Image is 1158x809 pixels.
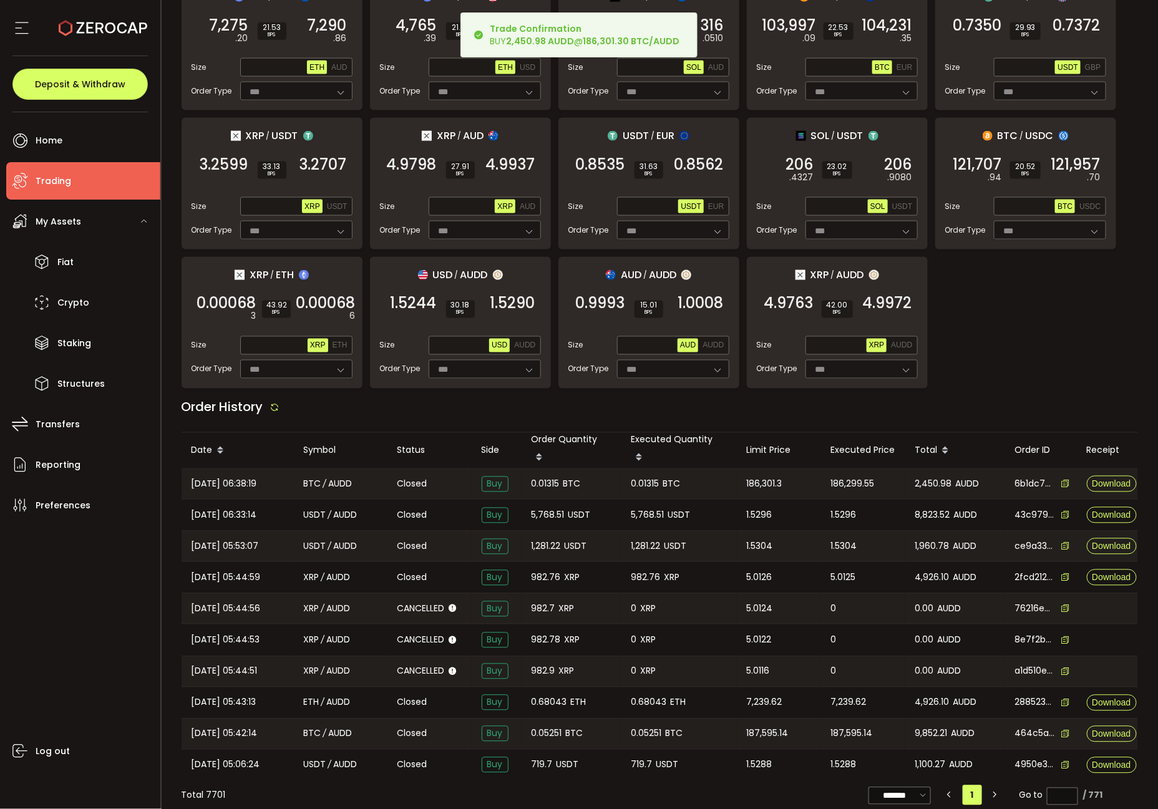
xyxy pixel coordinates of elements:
[915,540,950,554] span: 1,960.78
[1020,130,1024,142] em: /
[1092,573,1131,582] span: Download
[954,508,978,523] span: AUDD
[703,341,724,350] span: AUDD
[1092,542,1131,551] span: Download
[263,24,281,31] span: 21.53
[681,202,701,211] span: USDT
[380,340,395,351] span: Size
[829,31,849,39] i: BPS
[57,294,89,312] span: Crypto
[397,478,427,491] span: Closed
[681,270,691,280] img: zuPXiwguUFiBOIQyqLOiXsnnNitlx7q4LCwEbLHADjIpTka+Lip0HH8D0VTrd02z+wEAAAAASUVORK5CYII=
[36,132,62,150] span: Home
[457,130,461,142] em: /
[57,334,91,352] span: Staking
[324,200,350,213] button: USDT
[327,571,351,585] span: AUDD
[640,170,658,178] i: BPS
[192,364,232,375] span: Order Type
[608,131,618,141] img: usdt_portfolio.svg
[472,443,522,458] div: Side
[885,158,912,171] span: 206
[915,508,950,523] span: 8,823.52
[299,158,347,171] span: 3.2707
[482,477,508,492] span: Buy
[1011,674,1158,809] iframe: Chat Widget
[482,601,508,617] span: Buy
[894,61,915,74] button: EUR
[664,571,680,585] span: XRP
[757,85,797,97] span: Order Type
[737,443,821,458] div: Limit Price
[757,201,772,212] span: Size
[651,130,654,142] em: /
[703,32,724,45] em: .0510
[1055,200,1075,213] button: BTC
[1087,569,1137,586] button: Download
[640,302,658,309] span: 15.01
[1058,63,1078,72] span: USDT
[956,477,980,492] span: AUDD
[424,32,437,45] em: .39
[522,433,621,468] div: Order Quantity
[451,31,470,39] i: BPS
[57,375,105,393] span: Structures
[1015,170,1036,178] i: BPS
[559,602,575,616] span: XRP
[1092,511,1131,520] span: Download
[308,19,347,32] span: 7,290
[827,302,848,309] span: 42.00
[520,202,535,211] span: AUD
[568,508,591,523] span: USDT
[334,508,358,523] span: AUDD
[304,540,326,554] span: USDT
[333,341,348,350] span: ETH
[451,309,470,317] i: BPS
[514,341,535,350] span: AUDD
[832,130,835,142] em: /
[606,270,616,280] img: aud_portfolio.svg
[36,456,80,474] span: Reporting
[757,225,797,236] span: Order Type
[482,508,508,523] span: Buy
[631,540,661,554] span: 1,281.22
[790,171,814,184] em: .4327
[192,340,207,351] span: Size
[210,19,248,32] span: 7,275
[451,163,470,170] span: 27.91
[700,339,726,352] button: AUDD
[192,540,259,554] span: [DATE] 05:53:07
[568,85,609,97] span: Order Type
[451,302,470,309] span: 30.18
[451,24,470,31] span: 21.51
[706,61,726,74] button: AUD
[272,128,298,143] span: USDT
[497,202,513,211] span: XRP
[762,19,816,32] span: 103,997
[1015,24,1036,31] span: 29.93
[263,163,281,170] span: 33.13
[757,364,797,375] span: Order Type
[1015,634,1055,647] span: 8e7f2b26-f50a-4eb5-a592-62aa61fdef0d
[36,415,80,434] span: Transfers
[900,32,912,45] em: .35
[387,443,472,458] div: Status
[915,571,950,585] span: 4,926.10
[397,571,427,584] span: Closed
[1059,131,1069,141] img: usdc_portfolio.svg
[1015,478,1055,491] span: 6b1dc73b-a9a6-4916-910f-b8718a04ac39
[327,602,351,616] span: AUDD
[246,128,265,143] span: XRP
[621,433,737,468] div: Executed Quantity
[747,571,772,585] span: 5.0126
[565,571,580,585] span: XRP
[796,270,805,280] img: xrp_portfolio.png
[299,270,309,280] img: eth_portfolio.svg
[568,201,583,212] span: Size
[870,202,885,211] span: SOL
[304,508,326,523] span: USDT
[380,225,421,236] span: Order Type
[330,339,350,352] button: ETH
[1015,603,1055,616] span: 76216eb2-6112-40f4-a574-5263b16eac5d
[304,202,320,211] span: XRP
